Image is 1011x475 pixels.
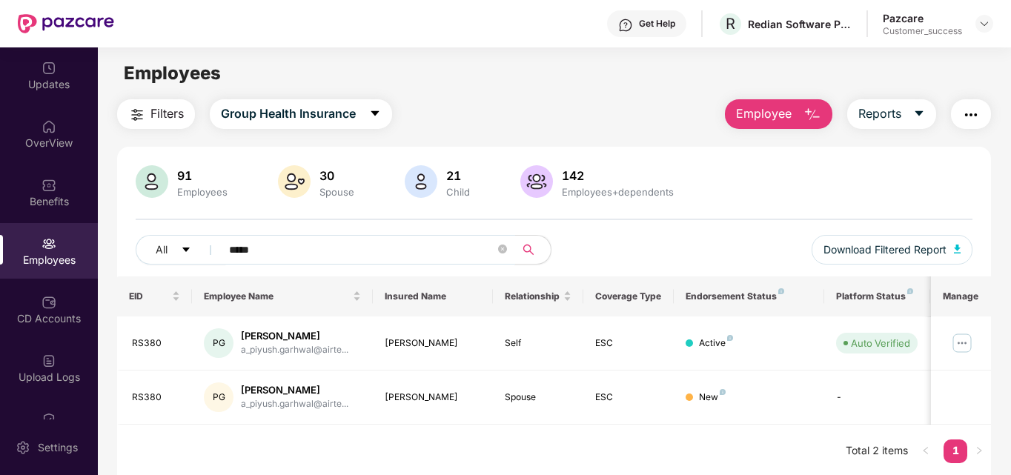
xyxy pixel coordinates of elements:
button: Reportscaret-down [847,99,936,129]
span: left [921,446,930,455]
div: 30 [316,168,357,183]
img: svg+xml;base64,PHN2ZyBpZD0iVXBkYXRlZCIgeG1sbnM9Imh0dHA6Ly93d3cudzMub3JnLzIwMDAvc3ZnIiB3aWR0aD0iMj... [42,61,56,76]
span: R [726,15,735,33]
span: caret-down [913,107,925,121]
div: ESC [595,336,662,351]
button: Filters [117,99,195,129]
span: Filters [150,104,184,123]
button: left [914,439,938,463]
span: Employee [736,104,792,123]
button: Download Filtered Report [812,235,973,265]
th: EID [117,276,193,316]
span: Download Filtered Report [823,242,947,258]
span: caret-down [369,107,381,121]
img: svg+xml;base64,PHN2ZyB4bWxucz0iaHR0cDovL3d3dy53My5vcmcvMjAwMC9zdmciIHhtbG5zOnhsaW5rPSJodHRwOi8vd3... [803,106,821,124]
div: Settings [33,440,82,455]
button: Employee [725,99,832,129]
img: svg+xml;base64,PHN2ZyB4bWxucz0iaHR0cDovL3d3dy53My5vcmcvMjAwMC9zdmciIHhtbG5zOnhsaW5rPSJodHRwOi8vd3... [954,245,961,253]
img: svg+xml;base64,PHN2ZyB4bWxucz0iaHR0cDovL3d3dy53My5vcmcvMjAwMC9zdmciIHdpZHRoPSIyNCIgaGVpZ2h0PSIyNC... [962,106,980,124]
div: Redian Software Private Limited [748,17,852,31]
div: New [699,391,726,405]
button: Group Health Insurancecaret-down [210,99,392,129]
img: New Pazcare Logo [18,14,114,33]
th: Insured Name [373,276,494,316]
div: Active [699,336,733,351]
div: RS380 [132,336,181,351]
div: Spouse [505,391,571,405]
span: right [975,446,984,455]
div: 142 [559,168,677,183]
div: Child [443,186,473,198]
a: 1 [944,439,967,462]
div: Endorsement Status [686,290,812,302]
div: [PERSON_NAME] [385,391,482,405]
div: Pazcare [883,11,962,25]
div: Platform Status [836,290,918,302]
img: svg+xml;base64,PHN2ZyB4bWxucz0iaHR0cDovL3d3dy53My5vcmcvMjAwMC9zdmciIHdpZHRoPSI4IiBoZWlnaHQ9IjgiIH... [720,389,726,395]
span: search [514,244,543,256]
div: [PERSON_NAME] [241,383,348,397]
th: Employee Name [192,276,373,316]
img: svg+xml;base64,PHN2ZyB4bWxucz0iaHR0cDovL3d3dy53My5vcmcvMjAwMC9zdmciIHhtbG5zOnhsaW5rPSJodHRwOi8vd3... [136,165,168,198]
img: svg+xml;base64,PHN2ZyBpZD0iVXBsb2FkX0xvZ3MiIGRhdGEtbmFtZT0iVXBsb2FkIExvZ3MiIHhtbG5zPSJodHRwOi8vd3... [42,353,56,368]
img: svg+xml;base64,PHN2ZyBpZD0iQ0RfQWNjb3VudHMiIGRhdGEtbmFtZT0iQ0QgQWNjb3VudHMiIHhtbG5zPSJodHRwOi8vd3... [42,295,56,310]
img: svg+xml;base64,PHN2ZyBpZD0iSG9tZSIgeG1sbnM9Imh0dHA6Ly93d3cudzMub3JnLzIwMDAvc3ZnIiB3aWR0aD0iMjAiIG... [42,119,56,134]
div: a_piyush.garhwal@airte... [241,397,348,411]
span: EID [129,290,170,302]
img: svg+xml;base64,PHN2ZyBpZD0iQ2xhaW0iIHhtbG5zPSJodHRwOi8vd3d3LnczLm9yZy8yMDAwL3N2ZyIgd2lkdGg9IjIwIi... [42,412,56,427]
span: close-circle [498,243,507,257]
th: Relationship [493,276,583,316]
div: RS380 [132,391,181,405]
span: Employees [124,62,221,84]
div: [PERSON_NAME] [241,329,348,343]
span: Relationship [505,290,560,302]
div: Employees [174,186,231,198]
div: PG [204,328,233,358]
li: Previous Page [914,439,938,463]
li: Total 2 items [846,439,908,463]
td: - [824,371,929,425]
img: svg+xml;base64,PHN2ZyB4bWxucz0iaHR0cDovL3d3dy53My5vcmcvMjAwMC9zdmciIHhtbG5zOnhsaW5rPSJodHRwOi8vd3... [405,165,437,198]
span: Group Health Insurance [221,104,356,123]
th: Manage [931,276,991,316]
button: Allcaret-down [136,235,226,265]
img: svg+xml;base64,PHN2ZyBpZD0iQmVuZWZpdHMiIHhtbG5zPSJodHRwOi8vd3d3LnczLm9yZy8yMDAwL3N2ZyIgd2lkdGg9Ij... [42,178,56,193]
div: Self [505,336,571,351]
div: Customer_success [883,25,962,37]
img: svg+xml;base64,PHN2ZyBpZD0iRW1wbG95ZWVzIiB4bWxucz0iaHR0cDovL3d3dy53My5vcmcvMjAwMC9zdmciIHdpZHRoPS... [42,236,56,251]
th: Coverage Type [583,276,674,316]
div: Auto Verified [851,336,910,351]
button: right [967,439,991,463]
img: svg+xml;base64,PHN2ZyBpZD0iRHJvcGRvd24tMzJ4MzIiIHhtbG5zPSJodHRwOi8vd3d3LnczLm9yZy8yMDAwL3N2ZyIgd2... [978,18,990,30]
span: caret-down [181,245,191,256]
span: Employee Name [204,290,350,302]
button: search [514,235,551,265]
img: svg+xml;base64,PHN2ZyB4bWxucz0iaHR0cDovL3d3dy53My5vcmcvMjAwMC9zdmciIHhtbG5zOnhsaW5rPSJodHRwOi8vd3... [278,165,311,198]
li: 1 [944,439,967,463]
img: manageButton [950,331,974,355]
img: svg+xml;base64,PHN2ZyBpZD0iSGVscC0zMngzMiIgeG1sbnM9Imh0dHA6Ly93d3cudzMub3JnLzIwMDAvc3ZnIiB3aWR0aD... [618,18,633,33]
div: [PERSON_NAME] [385,336,482,351]
li: Next Page [967,439,991,463]
img: svg+xml;base64,PHN2ZyB4bWxucz0iaHR0cDovL3d3dy53My5vcmcvMjAwMC9zdmciIHdpZHRoPSI4IiBoZWlnaHQ9IjgiIH... [727,335,733,341]
div: PG [204,382,233,412]
span: All [156,242,168,258]
div: Spouse [316,186,357,198]
span: close-circle [498,245,507,253]
img: svg+xml;base64,PHN2ZyB4bWxucz0iaHR0cDovL3d3dy53My5vcmcvMjAwMC9zdmciIHdpZHRoPSI4IiBoZWlnaHQ9IjgiIH... [907,288,913,294]
div: 21 [443,168,473,183]
img: svg+xml;base64,PHN2ZyBpZD0iU2V0dGluZy0yMHgyMCIgeG1sbnM9Imh0dHA6Ly93d3cudzMub3JnLzIwMDAvc3ZnIiB3aW... [16,440,30,455]
div: Get Help [639,18,675,30]
div: Employees+dependents [559,186,677,198]
img: svg+xml;base64,PHN2ZyB4bWxucz0iaHR0cDovL3d3dy53My5vcmcvMjAwMC9zdmciIHdpZHRoPSIyNCIgaGVpZ2h0PSIyNC... [128,106,146,124]
img: svg+xml;base64,PHN2ZyB4bWxucz0iaHR0cDovL3d3dy53My5vcmcvMjAwMC9zdmciIHhtbG5zOnhsaW5rPSJodHRwOi8vd3... [520,165,553,198]
img: svg+xml;base64,PHN2ZyB4bWxucz0iaHR0cDovL3d3dy53My5vcmcvMjAwMC9zdmciIHdpZHRoPSI4IiBoZWlnaHQ9IjgiIH... [778,288,784,294]
div: 91 [174,168,231,183]
div: a_piyush.garhwal@airte... [241,343,348,357]
span: Reports [858,104,901,123]
div: ESC [595,391,662,405]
